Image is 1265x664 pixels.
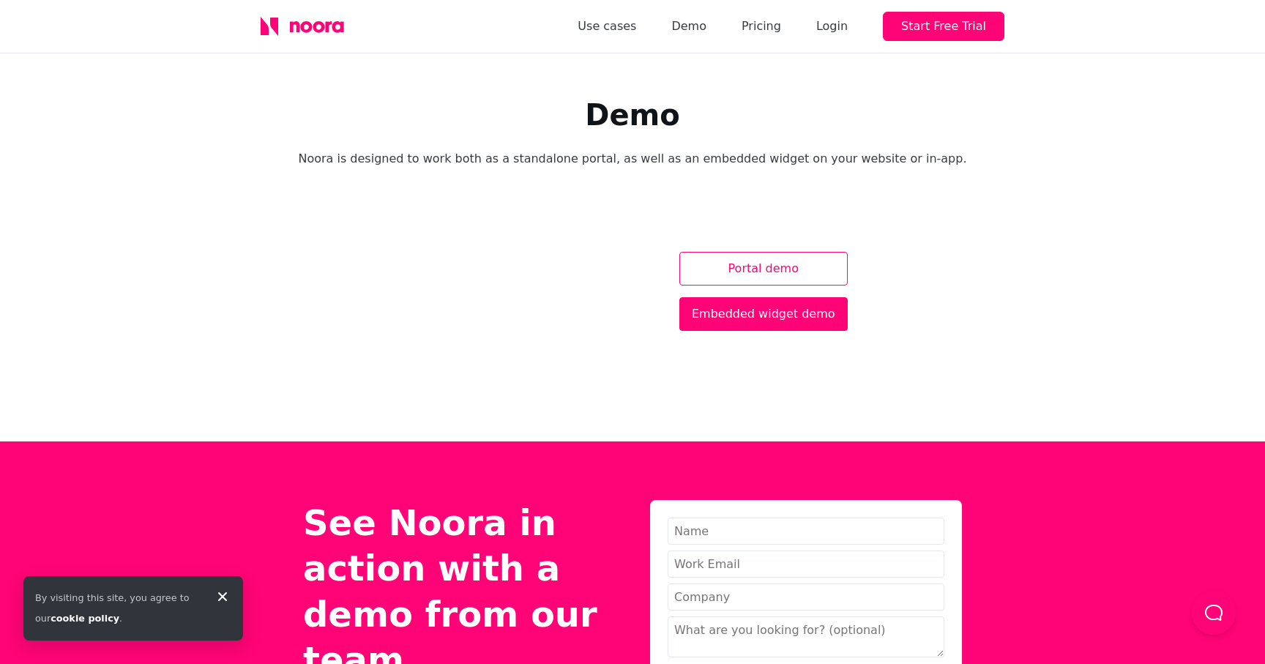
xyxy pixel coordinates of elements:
p: Noora is designed to work both as a standalone portal, as well as an embedded widget on your webs... [261,150,1004,168]
a: Pricing [742,16,781,37]
a: Embedded widget demo [679,297,848,331]
div: By visiting this site, you agree to our . [35,588,202,629]
h1: Demo [261,97,1004,133]
a: cookie policy [51,613,119,624]
input: Name [668,518,944,545]
img: A preview of Noora's standalone portal [261,185,632,398]
button: Start Free Trial [883,12,1004,41]
div: Login [816,16,848,37]
a: Portal demo [679,252,848,286]
button: Load Chat [1192,591,1236,635]
a: Demo [671,16,706,37]
a: Use cases [578,16,636,37]
input: Company [668,583,944,611]
input: Work Email [668,551,944,578]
